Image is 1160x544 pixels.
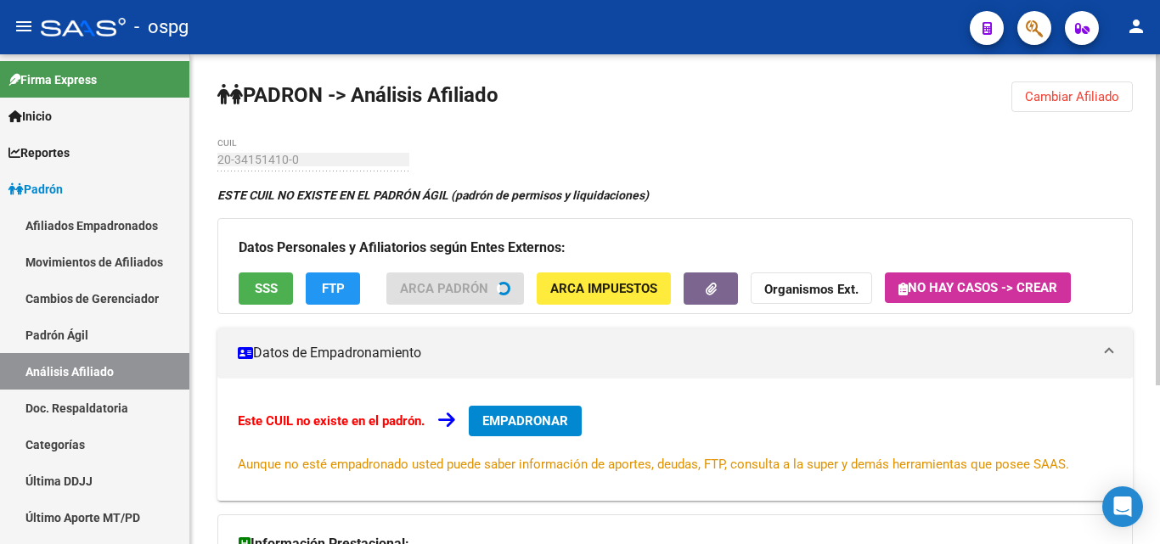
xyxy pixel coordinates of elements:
strong: PADRON -> Análisis Afiliado [217,83,498,107]
span: Reportes [8,143,70,162]
button: No hay casos -> Crear [885,272,1071,303]
span: EMPADRONAR [482,413,568,429]
button: EMPADRONAR [469,406,582,436]
button: FTP [306,272,360,304]
span: Padrón [8,180,63,199]
button: Cambiar Afiliado [1011,81,1133,112]
span: Aunque no esté empadronado usted puede saber información de aportes, deudas, FTP, consulta a la s... [238,457,1069,472]
span: Inicio [8,107,52,126]
strong: Este CUIL no existe en el padrón. [238,413,425,429]
span: SSS [255,282,278,297]
mat-icon: menu [14,16,34,36]
span: - ospg [134,8,189,46]
span: Cambiar Afiliado [1025,89,1119,104]
mat-panel-title: Datos de Empadronamiento [238,344,1092,362]
div: Open Intercom Messenger [1102,486,1143,527]
mat-icon: person [1126,16,1146,36]
span: ARCA Impuestos [550,282,657,297]
button: ARCA Padrón [386,272,524,304]
strong: ESTE CUIL NO EXISTE EN EL PADRÓN ÁGIL (padrón de permisos y liquidaciones) [217,188,649,202]
span: Firma Express [8,70,97,89]
button: ARCA Impuestos [537,272,671,304]
span: No hay casos -> Crear [898,280,1057,295]
span: ARCA Padrón [400,282,488,297]
div: Datos de Empadronamiento [217,379,1133,501]
span: FTP [322,282,345,297]
mat-expansion-panel-header: Datos de Empadronamiento [217,328,1133,379]
button: Organismos Ext. [751,272,872,304]
button: SSS [239,272,293,304]
h3: Datos Personales y Afiliatorios según Entes Externos: [239,236,1112,260]
strong: Organismos Ext. [764,283,859,298]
